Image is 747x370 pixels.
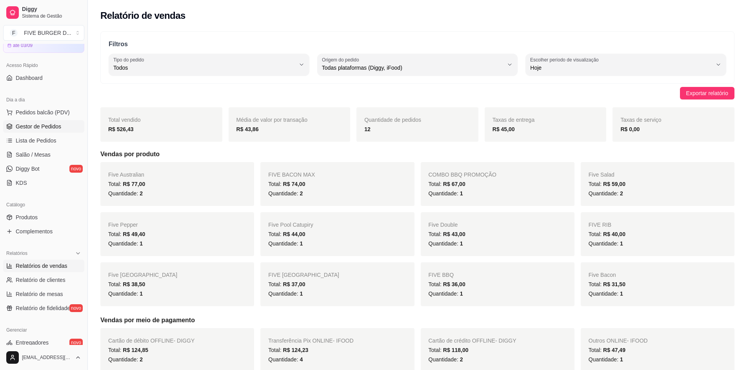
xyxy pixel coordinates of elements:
span: Five Pool Catupiry [268,222,313,228]
a: Entregadoresnovo [3,336,84,349]
span: Five [GEOGRAPHIC_DATA] [108,272,177,278]
span: 1 [460,240,463,247]
span: Relatório de mesas [16,290,63,298]
span: Quantidade: [108,291,143,297]
span: Quantidade: [268,190,303,197]
a: Relatórios de vendas [3,260,84,272]
div: FIVE BURGER D ... [24,29,71,37]
span: Dashboard [16,74,43,82]
span: Gestor de Pedidos [16,123,61,130]
span: Todos [113,64,295,72]
span: R$ 31,50 [603,281,625,287]
span: 4 [300,356,303,363]
span: Complementos [16,227,53,235]
span: Total: [268,181,305,187]
div: Gerenciar [3,324,84,336]
a: Lista de Pedidos [3,134,84,147]
span: Total: [429,231,465,237]
span: R$ 67,00 [443,181,465,187]
span: R$ 40,00 [603,231,625,237]
strong: R$ 0,00 [620,126,640,132]
span: Cartão de crédito OFFLINE - DIGGY [429,338,516,344]
a: KDS [3,177,84,189]
span: 2 [460,356,463,363]
span: Five Bacon [589,272,616,278]
span: Total: [429,281,465,287]
article: até 03/09 [13,42,33,49]
span: R$ 74,00 [283,181,305,187]
span: Total: [429,347,469,353]
span: Produtos [16,213,38,221]
span: FIVE BBQ [429,272,454,278]
button: Pedidos balcão (PDV) [3,106,84,119]
span: 1 [300,240,303,247]
span: 1 [620,240,623,247]
button: [EMAIL_ADDRESS][DOMAIN_NAME] [3,348,84,367]
a: Complementos [3,225,84,238]
span: R$ 59,00 [603,181,625,187]
div: Acesso Rápido [3,59,84,72]
a: Relatório de fidelidadenovo [3,302,84,314]
span: 2 [140,190,143,197]
span: Quantidade: [589,190,623,197]
span: Five Australian [108,171,144,178]
span: Quantidade: [589,291,623,297]
span: FIVE [GEOGRAPHIC_DATA] [268,272,339,278]
span: Total: [589,347,625,353]
span: FIVE RIB [589,222,611,228]
span: Média de valor por transação [236,117,307,123]
span: [EMAIL_ADDRESS][DOMAIN_NAME] [22,354,72,361]
span: F [10,29,18,37]
span: R$ 37,00 [283,281,305,287]
span: Diggy Bot [16,165,40,173]
a: Relatório de mesas [3,288,84,300]
button: Select a team [3,25,84,41]
span: KDS [16,179,27,187]
span: R$ 118,00 [443,347,469,353]
span: R$ 124,85 [123,347,148,353]
span: Total: [268,347,308,353]
span: Total: [108,231,145,237]
span: Quantidade: [108,240,143,247]
label: Tipo do pedido [113,56,147,63]
a: Gestor de Pedidos [3,120,84,133]
span: 1 [140,240,143,247]
span: Quantidade: [268,240,303,247]
span: Five Salad [589,171,614,178]
h2: Relatório de vendas [100,9,185,22]
span: 1 [460,291,463,297]
span: Total: [268,281,305,287]
span: Entregadores [16,339,49,347]
span: R$ 124,23 [283,347,309,353]
span: Total: [268,231,305,237]
span: Five Double [429,222,458,228]
span: Quantidade: [589,356,623,363]
span: Total: [589,181,625,187]
a: Diggy Botnovo [3,162,84,175]
span: Pedidos balcão (PDV) [16,108,70,116]
span: Transferência Pix ONLINE - IFOOD [268,338,353,344]
strong: R$ 43,86 [236,126,259,132]
button: Tipo do pedidoTodos [109,54,309,76]
a: Relatório de clientes [3,274,84,286]
span: Quantidade: [429,240,463,247]
span: Total: [589,231,625,237]
span: Lista de Pedidos [16,137,56,144]
span: 2 [140,356,143,363]
span: Diggy [22,6,81,13]
span: Total vendido [108,117,141,123]
a: DiggySistema de Gestão [3,3,84,22]
span: FIVE BACON MAX [268,171,315,178]
span: Quantidade: [429,291,463,297]
h5: Vendas por meio de pagamento [100,316,734,325]
span: Exportar relatório [686,89,728,97]
span: Quantidade: [268,356,303,363]
span: Total: [108,181,145,187]
span: Cartão de débito OFFLINE - DIGGY [108,338,194,344]
span: Quantidade: [429,356,463,363]
span: 2 [300,190,303,197]
p: Filtros [109,40,726,49]
div: Catálogo [3,199,84,211]
span: R$ 36,00 [443,281,465,287]
span: Outros ONLINE - IFOOD [589,338,648,344]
